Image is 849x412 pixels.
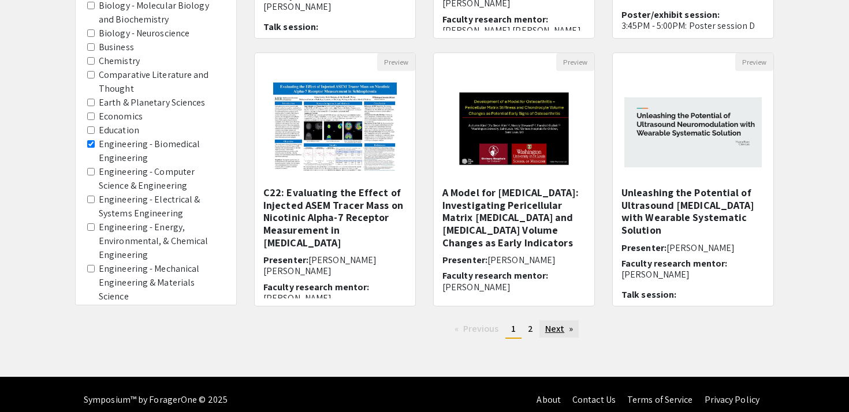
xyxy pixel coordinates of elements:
[99,110,143,123] label: Economics
[621,269,765,280] p: [PERSON_NAME]
[262,71,408,186] img: <p>C22: Evaluating the Effect of Injected ASEM Tracer Mass on Nicotinic Alpha-7 Receptor Measurem...
[99,27,189,40] label: Biology - Neuroscience
[735,53,773,71] button: Preview
[99,123,139,137] label: Education
[254,53,416,306] div: Open Presentation <p>C22: Evaluating the Effect of Injected ASEM Tracer Mass on Nicotinic Alpha-7...
[442,25,586,36] p: [PERSON_NAME] [PERSON_NAME]
[528,323,533,335] span: 2
[556,53,594,71] button: Preview
[99,304,129,317] label: English
[442,254,586,265] h6: Presenter:
[254,320,774,339] ul: Pagination
[621,257,727,269] span: Faculty research mentor:
[612,53,774,306] div: Open Presentation <p><strong>Unleashing the Potential of Ultrasound Neuromodulation with Wearable...
[537,394,561,406] a: About
[99,68,225,96] label: Comparative Literature and Thought
[463,323,499,335] span: Previous
[9,360,49,403] iframe: Chat
[442,282,586,293] p: [PERSON_NAME]
[99,193,225,220] label: Engineering - Electrical & Systems Engineering
[613,78,773,179] img: <p><strong>Unleashing the Potential of Ultrasound Neuromodulation with Wearable Systematic Soluti...
[99,165,225,193] label: Engineering - Computer Science & Engineering
[263,21,318,33] span: Talk session:
[539,320,579,338] a: Next page
[263,254,377,277] span: [PERSON_NAME] [PERSON_NAME]
[263,254,407,276] h6: Presenter:
[99,262,225,304] label: Engineering - Mechanical Engineering & Materials Science
[99,220,225,262] label: Engineering - Energy, Environmental, & Chemical Engineering
[99,40,134,54] label: Business
[263,293,407,304] p: [PERSON_NAME]
[263,281,369,293] span: Faculty research mentor:
[263,186,407,249] h5: C22: Evaluating the Effect of Injected ASEM Tracer Mass on Nicotinic Alpha-7 Receptor Measurement...
[621,289,676,301] span: Talk session:
[99,54,140,68] label: Chemistry
[263,1,407,12] p: [PERSON_NAME]
[99,137,225,165] label: Engineering - Biomedical Engineering
[442,269,548,282] span: Faculty research mentor:
[511,323,516,335] span: 1
[627,394,693,406] a: Terms of Service
[621,20,765,31] p: 3:45PM - 5:00PM: Poster session D
[572,394,616,406] a: Contact Us
[705,394,759,406] a: Privacy Policy
[442,13,548,25] span: Faculty research mentor:
[433,53,595,306] div: Open Presentation <p class="ql-align-center"><strong>A Model for Osteoarthritis: Investigating Pe...
[442,186,586,249] h5: A Model for [MEDICAL_DATA]: Investigating Pericellular Matrix [MEDICAL_DATA] and [MEDICAL_DATA] V...
[621,186,765,236] h5: Unleashing the Potential of Ultrasound [MEDICAL_DATA] with Wearable Systematic Solution
[99,96,206,110] label: Earth & Planetary Sciences
[666,242,735,254] span: [PERSON_NAME]
[621,242,765,253] h6: Presenter:
[487,254,556,266] span: [PERSON_NAME]
[377,53,415,71] button: Preview
[621,9,720,21] span: Poster/exhibit session:
[442,71,585,186] img: <p class="ql-align-center"><strong>A Model for Osteoarthritis: Investigating Pericellular Matrix ...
